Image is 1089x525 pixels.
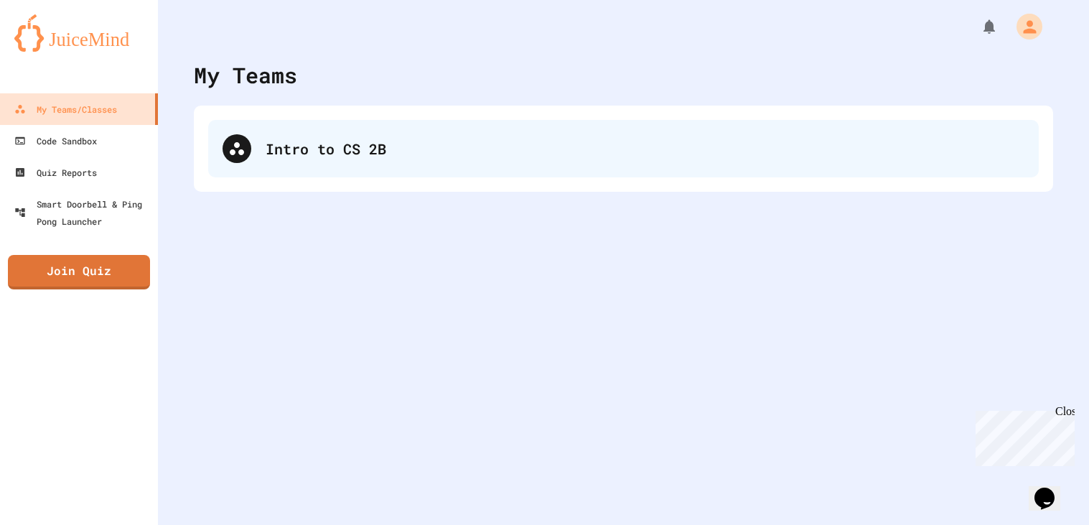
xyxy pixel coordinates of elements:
img: logo-orange.svg [14,14,144,52]
div: My Notifications [954,14,1001,39]
iframe: chat widget [1029,468,1075,511]
div: Code Sandbox [14,132,97,149]
div: My Teams [194,59,297,91]
div: Chat with us now!Close [6,6,99,91]
a: Join Quiz [8,255,150,289]
div: Intro to CS 2B [266,138,1024,159]
div: Smart Doorbell & Ping Pong Launcher [14,195,152,230]
div: Quiz Reports [14,164,97,181]
iframe: chat widget [970,405,1075,466]
div: My Teams/Classes [14,101,117,118]
div: Intro to CS 2B [208,120,1039,177]
div: My Account [1001,10,1046,43]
